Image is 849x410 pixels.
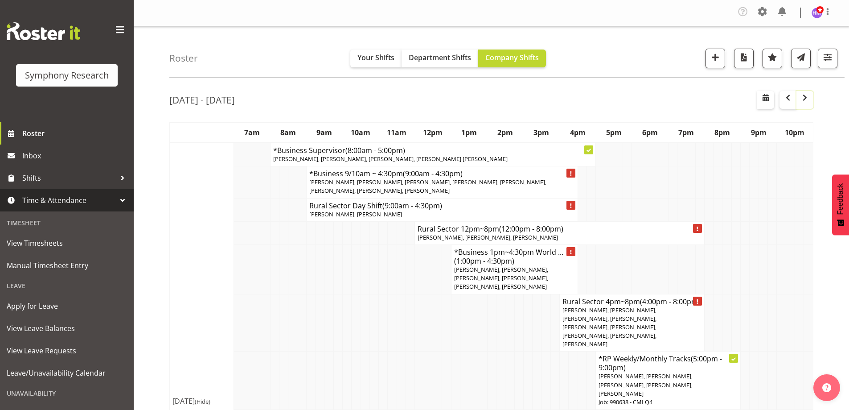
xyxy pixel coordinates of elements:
[485,53,539,62] span: Company Shifts
[273,155,508,163] span: [PERSON_NAME], [PERSON_NAME], [PERSON_NAME], [PERSON_NAME] [PERSON_NAME]
[2,340,131,362] a: View Leave Requests
[487,123,523,143] th: 2pm
[763,49,782,68] button: Highlight an important date within the roster.
[7,299,127,313] span: Apply for Leave
[7,322,127,335] span: View Leave Balances
[2,362,131,384] a: Leave/Unavailability Calendar
[22,127,129,140] span: Roster
[418,233,558,241] span: [PERSON_NAME], [PERSON_NAME], [PERSON_NAME]
[382,201,442,211] span: (9:00am - 4:30pm)
[7,366,127,380] span: Leave/Unavailability Calendar
[342,123,378,143] th: 10am
[562,306,656,348] span: [PERSON_NAME], [PERSON_NAME], [PERSON_NAME], [PERSON_NAME], [PERSON_NAME], [PERSON_NAME], [PERSON...
[837,183,845,215] span: Feedback
[273,146,593,155] h4: *Business Supervisor
[309,169,575,178] h4: *Business 9/10am ~ 4:30pm
[2,384,131,402] div: Unavailability
[454,248,575,265] h4: *Business 1pm~4:30pm World ...
[22,171,116,185] span: Shifts
[640,297,700,306] span: (4:00pm - 8:00pm)
[734,49,754,68] button: Download a PDF of the roster according to the set date range.
[379,123,415,143] th: 11am
[822,383,831,392] img: help-xxl-2.png
[818,49,837,68] button: Filter Shifts
[599,398,738,406] p: Job: 990638 - CMI Q4
[22,194,116,207] span: Time & Attendance
[632,123,668,143] th: 6pm
[791,49,811,68] button: Send a list of all shifts for the selected filtered period to all rostered employees.
[357,53,394,62] span: Your Shifts
[478,50,546,67] button: Company Shifts
[409,53,471,62] span: Department Shifts
[2,254,131,277] a: Manual Timesheet Entry
[523,123,559,143] th: 3pm
[415,123,451,143] th: 12pm
[2,214,131,232] div: Timesheet
[234,123,270,143] th: 7am
[309,201,575,210] h4: Rural Sector Day Shift
[599,354,738,372] h4: *RP Weekly/Monthly Tracks
[306,123,342,143] th: 9am
[350,50,402,67] button: Your Shifts
[704,123,740,143] th: 8pm
[345,145,405,155] span: (8:00am - 5:00pm)
[309,210,402,218] span: [PERSON_NAME], [PERSON_NAME]
[403,169,463,178] span: (9:00am - 4:30pm)
[402,50,478,67] button: Department Shifts
[454,265,548,290] span: [PERSON_NAME], [PERSON_NAME], [PERSON_NAME], [PERSON_NAME], [PERSON_NAME], [PERSON_NAME]
[309,178,546,195] span: [PERSON_NAME], [PERSON_NAME], [PERSON_NAME], [PERSON_NAME], [PERSON_NAME], [PERSON_NAME], [PERSON...
[451,123,487,143] th: 1pm
[22,149,129,162] span: Inbox
[777,123,813,143] th: 10pm
[499,224,563,234] span: (12:00pm - 8:00pm)
[832,174,849,235] button: Feedback - Show survey
[7,22,80,40] img: Rosterit website logo
[7,344,127,357] span: View Leave Requests
[454,256,514,266] span: (1:00pm - 4:30pm)
[596,123,632,143] th: 5pm
[812,8,822,18] img: hitesh-makan1261.jpg
[25,69,109,82] div: Symphony Research
[668,123,704,143] th: 7pm
[7,236,127,250] span: View Timesheets
[2,317,131,340] a: View Leave Balances
[7,259,127,272] span: Manual Timesheet Entry
[169,94,235,106] h2: [DATE] - [DATE]
[169,53,198,63] h4: Roster
[2,295,131,317] a: Apply for Leave
[2,277,131,295] div: Leave
[599,354,722,373] span: (5:00pm - 9:00pm)
[599,372,693,397] span: [PERSON_NAME], [PERSON_NAME], [PERSON_NAME], [PERSON_NAME], [PERSON_NAME]
[560,123,596,143] th: 4pm
[562,297,701,306] h4: Rural Sector 4pm~8pm
[705,49,725,68] button: Add a new shift
[195,398,210,406] span: (Hide)
[270,123,306,143] th: 8am
[741,123,777,143] th: 9pm
[418,224,701,233] h4: Rural Sector 12pm~8pm
[757,91,774,109] button: Select a specific date within the roster.
[2,232,131,254] a: View Timesheets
